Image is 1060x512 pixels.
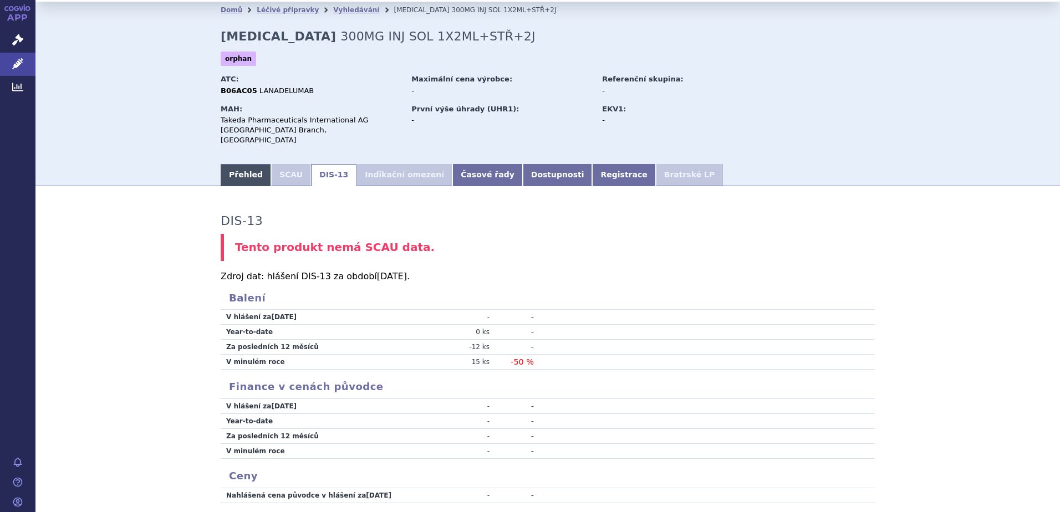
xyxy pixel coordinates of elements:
span: -50 % [511,357,534,366]
div: - [411,115,592,125]
td: - [415,310,498,325]
a: Léčivé přípravky [257,6,319,14]
td: V minulém roce [221,355,415,370]
td: V minulém roce [221,444,415,459]
td: - [498,488,534,503]
td: - [498,340,534,355]
td: - [415,414,498,429]
td: -12 ks [415,340,498,355]
td: - [415,488,498,503]
td: Nahlášená cena původce v hlášení za [221,488,415,503]
td: - [498,399,534,414]
span: LANADELUMAB [259,86,314,95]
strong: [MEDICAL_DATA] [221,29,336,43]
td: Year-to-date [221,325,415,340]
span: [DATE] [366,491,391,499]
strong: Referenční skupina: [602,75,683,83]
td: Za posledních 12 měsíců [221,340,415,355]
a: DIS-13 [311,164,356,186]
span: [DATE] [271,313,297,321]
td: 0 ks [415,325,498,340]
a: Časové řady [452,164,523,186]
td: V hlášení za [221,399,415,414]
div: - [411,86,592,96]
div: Tento produkt nemá SCAU data. [221,234,875,261]
td: - [498,429,534,444]
h3: DIS-13 [221,214,263,228]
span: 300MG INJ SOL 1X2ML+STŘ+2J [340,29,536,43]
strong: Maximální cena výrobce: [411,75,512,83]
td: - [498,414,534,429]
td: - [415,444,498,459]
h3: Balení [221,292,875,304]
td: - [498,444,534,459]
a: Registrace [592,164,655,186]
a: Domů [221,6,242,14]
p: Zdroj dat: hlášení DIS-13 za období . [221,272,875,281]
td: V hlášení za [221,310,415,325]
a: Vyhledávání [333,6,379,14]
span: [DATE] [271,402,297,410]
a: Přehled [221,164,271,186]
span: 300MG INJ SOL 1X2ML+STŘ+2J [452,6,557,14]
td: - [498,310,534,325]
h3: Ceny [221,470,875,482]
strong: První výše úhrady (UHR1): [411,105,519,113]
td: Za posledních 12 měsíců [221,429,415,444]
span: orphan [221,52,256,66]
a: Dostupnosti [523,164,593,186]
div: - [602,86,727,96]
span: [MEDICAL_DATA] [394,6,449,14]
td: 15 ks [415,355,498,370]
td: - [415,399,498,414]
span: [DATE] [377,271,407,281]
strong: EKV1: [602,105,626,113]
strong: ATC: [221,75,239,83]
div: Takeda Pharmaceuticals International AG [GEOGRAPHIC_DATA] Branch, [GEOGRAPHIC_DATA] [221,115,401,146]
strong: B06AC05 [221,86,257,95]
div: - [602,115,727,125]
td: - [415,429,498,444]
td: Year-to-date [221,414,415,429]
h3: Finance v cenách původce [221,381,875,393]
td: - [498,325,534,340]
strong: MAH: [221,105,242,113]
